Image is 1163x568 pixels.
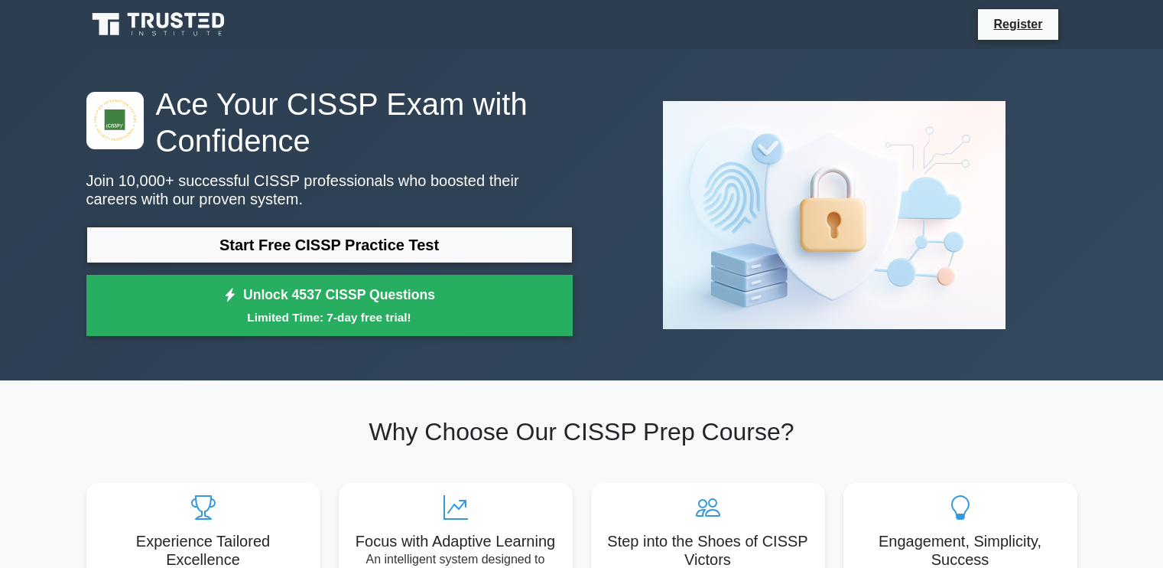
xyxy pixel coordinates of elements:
[86,275,573,336] a: Unlock 4537 CISSP QuestionsLimited Time: 7-day free trial!
[86,86,573,159] h1: Ace Your CISSP Exam with Confidence
[106,308,554,326] small: Limited Time: 7-day free trial!
[351,532,560,550] h5: Focus with Adaptive Learning
[86,417,1077,446] h2: Why Choose Our CISSP Prep Course?
[984,15,1051,34] a: Register
[651,89,1018,341] img: CISSP Preview
[86,227,573,263] a: Start Free CISSP Practice Test
[86,171,573,208] p: Join 10,000+ successful CISSP professionals who boosted their careers with our proven system.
